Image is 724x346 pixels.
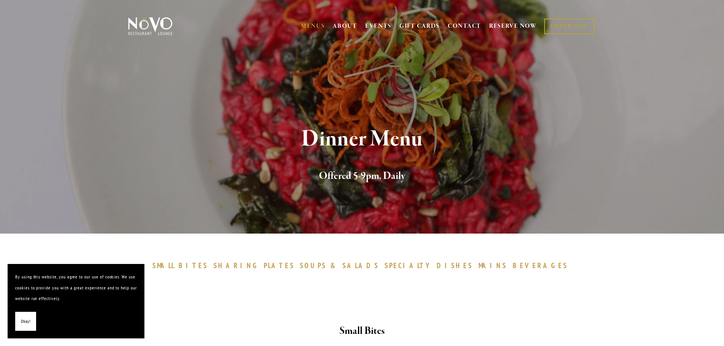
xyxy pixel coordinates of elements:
a: GIFT CARDS [399,19,440,33]
span: DISHES [437,261,473,270]
img: Novo Restaurant &amp; Lounge [127,17,174,36]
span: Okay! [21,316,30,327]
span: SOUPS [300,261,326,270]
h1: Dinner Menu [141,127,584,152]
span: & [330,261,339,270]
p: By using this website, you agree to our use of cookies. We use cookies to provide you with a grea... [15,272,137,304]
span: SMALL [152,261,175,270]
section: Cookie banner [8,264,144,338]
span: SHARING [214,261,260,270]
a: MENUS [301,22,325,30]
a: CONTACT [448,19,481,33]
span: BITES [179,261,208,270]
a: EVENTS [365,22,391,30]
span: MAINS [478,261,507,270]
a: BEVERAGES [513,261,572,270]
a: ABOUT [333,22,357,30]
span: PLATES [264,261,295,270]
button: Okay! [15,312,36,331]
a: RESERVE NOW [489,19,537,33]
span: BEVERAGES [513,261,568,270]
span: SPECIALTY [385,261,433,270]
a: SPECIALTYDISHES [385,261,477,270]
a: MAINS [478,261,511,270]
a: ORDER NOW [544,19,594,34]
a: SOUPS&SALADS [300,261,382,270]
a: SMALLBITES [152,261,212,270]
h2: Offered 5-9pm, Daily [141,168,584,184]
a: SHARINGPLATES [214,261,298,270]
span: SALADS [342,261,379,270]
strong: Small Bites [339,324,385,338]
